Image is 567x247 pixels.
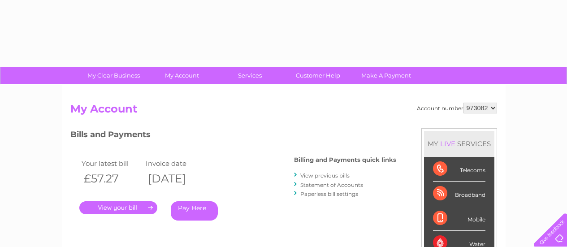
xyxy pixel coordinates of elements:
div: Telecoms [433,157,485,182]
a: Customer Help [281,67,355,84]
div: Mobile [433,206,485,231]
td: Your latest bill [79,157,144,169]
div: Broadband [433,182,485,206]
a: . [79,201,157,214]
a: Services [213,67,287,84]
h2: My Account [70,103,497,120]
h4: Billing and Payments quick links [294,156,396,163]
td: Invoice date [143,157,208,169]
a: Statement of Accounts [300,182,363,188]
div: MY SERVICES [424,131,494,156]
a: Pay Here [171,201,218,221]
div: LIVE [438,139,457,148]
div: Account number [417,103,497,113]
th: [DATE] [143,169,208,188]
th: £57.27 [79,169,144,188]
a: My Account [145,67,219,84]
a: Paperless bill settings [300,191,358,197]
a: View previous bills [300,172,350,179]
a: Make A Payment [349,67,423,84]
a: My Clear Business [77,67,151,84]
h3: Bills and Payments [70,128,396,144]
